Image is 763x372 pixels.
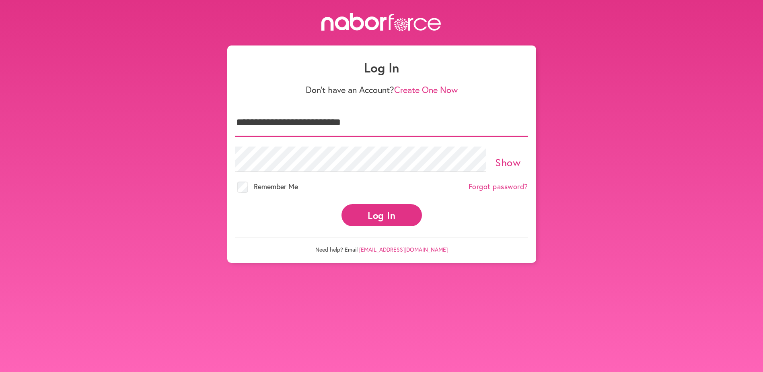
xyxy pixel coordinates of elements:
button: Log In [341,204,422,226]
a: Show [495,155,520,169]
p: Need help? Email [235,237,528,253]
a: Create One Now [394,84,458,95]
a: Forgot password? [469,182,528,191]
a: [EMAIL_ADDRESS][DOMAIN_NAME] [359,246,448,253]
h1: Log In [235,60,528,75]
p: Don't have an Account? [235,85,528,95]
span: Remember Me [254,182,298,191]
